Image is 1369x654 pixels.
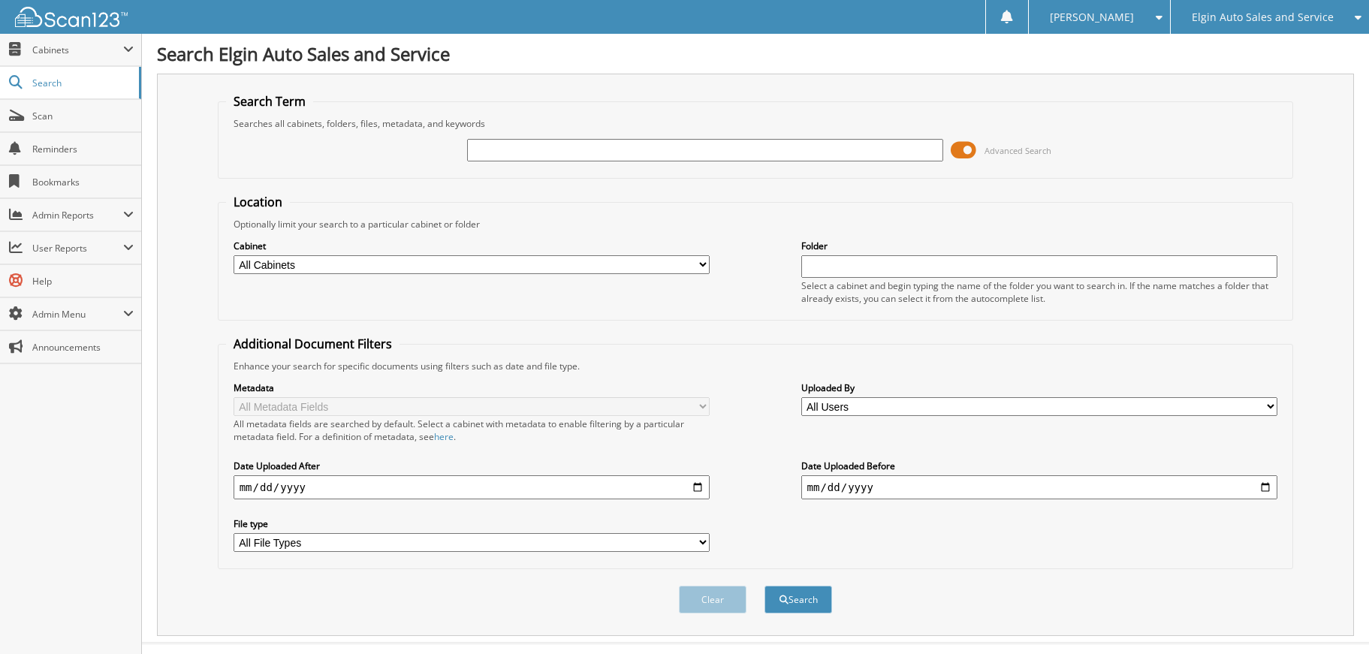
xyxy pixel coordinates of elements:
[234,460,710,472] label: Date Uploaded After
[32,110,134,122] span: Scan
[32,143,134,155] span: Reminders
[15,7,128,27] img: scan123-logo-white.svg
[801,475,1278,499] input: end
[679,586,746,613] button: Clear
[226,218,1286,231] div: Optionally limit your search to a particular cabinet or folder
[226,360,1286,372] div: Enhance your search for specific documents using filters such as date and file type.
[32,176,134,188] span: Bookmarks
[985,145,1051,156] span: Advanced Search
[801,381,1278,394] label: Uploaded By
[801,240,1278,252] label: Folder
[1050,13,1134,22] span: [PERSON_NAME]
[234,517,710,530] label: File type
[32,275,134,288] span: Help
[32,308,123,321] span: Admin Menu
[226,117,1286,130] div: Searches all cabinets, folders, files, metadata, and keywords
[234,475,710,499] input: start
[434,430,454,443] a: here
[226,93,313,110] legend: Search Term
[1192,13,1334,22] span: Elgin Auto Sales and Service
[764,586,832,613] button: Search
[234,240,710,252] label: Cabinet
[226,194,290,210] legend: Location
[32,341,134,354] span: Announcements
[32,209,123,222] span: Admin Reports
[801,279,1278,305] div: Select a cabinet and begin typing the name of the folder you want to search in. If the name match...
[226,336,400,352] legend: Additional Document Filters
[32,242,123,255] span: User Reports
[234,381,710,394] label: Metadata
[801,460,1278,472] label: Date Uploaded Before
[157,41,1354,66] h1: Search Elgin Auto Sales and Service
[1294,582,1369,654] iframe: Chat Widget
[234,417,710,443] div: All metadata fields are searched by default. Select a cabinet with metadata to enable filtering b...
[32,77,131,89] span: Search
[32,44,123,56] span: Cabinets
